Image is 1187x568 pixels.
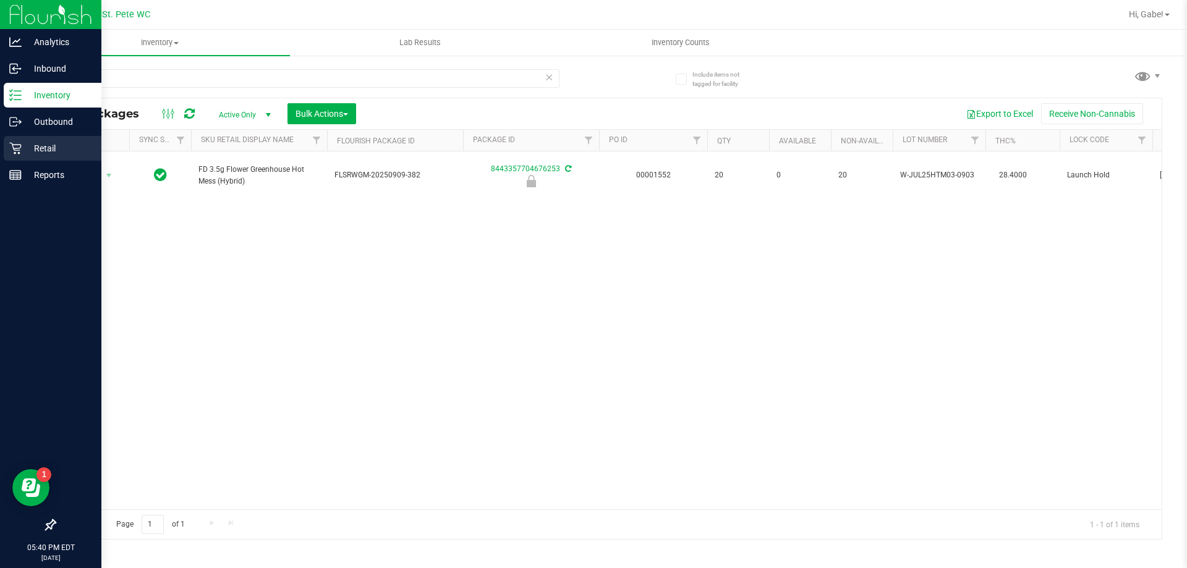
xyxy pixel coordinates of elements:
[687,130,707,151] a: Filter
[550,30,810,56] a: Inventory Counts
[1132,130,1152,151] a: Filter
[717,137,731,145] a: Qty
[993,166,1033,184] span: 28.4000
[1067,169,1145,181] span: Launch Hold
[9,169,22,181] inline-svg: Reports
[900,169,978,181] span: W-JUL25HTM03-0903
[36,467,51,482] iframe: Resource center unread badge
[154,166,167,184] span: In Sync
[965,130,985,151] a: Filter
[139,135,187,144] a: Sync Status
[290,30,550,56] a: Lab Results
[106,515,195,534] span: Page of 1
[201,135,294,144] a: Sku Retail Display Name
[636,171,671,179] a: 00001552
[22,35,96,49] p: Analytics
[1070,135,1109,144] a: Lock Code
[30,37,290,48] span: Inventory
[545,69,553,85] span: Clear
[337,137,415,145] a: Flourish Package ID
[579,130,599,151] a: Filter
[776,169,823,181] span: 0
[22,167,96,182] p: Reports
[9,62,22,75] inline-svg: Inbound
[838,169,885,181] span: 20
[22,141,96,156] p: Retail
[171,130,191,151] a: Filter
[903,135,947,144] a: Lot Number
[101,167,117,184] span: select
[461,175,601,187] div: Launch Hold
[779,137,816,145] a: Available
[30,30,290,56] a: Inventory
[64,107,151,121] span: All Packages
[22,88,96,103] p: Inventory
[1080,515,1149,533] span: 1 - 1 of 1 items
[9,36,22,48] inline-svg: Analytics
[491,164,560,173] a: 8443357704676253
[563,164,571,173] span: Sync from Compliance System
[6,553,96,562] p: [DATE]
[958,103,1041,124] button: Export to Excel
[715,169,762,181] span: 20
[334,169,456,181] span: FLSRWGM-20250909-382
[307,130,327,151] a: Filter
[12,469,49,506] iframe: Resource center
[609,135,628,144] a: PO ID
[22,61,96,76] p: Inbound
[841,137,896,145] a: Non-Available
[198,164,320,187] span: FD 3.5g Flower Greenhouse Hot Mess (Hybrid)
[473,135,515,144] a: Package ID
[54,69,559,88] input: Search Package ID, Item Name, SKU, Lot or Part Number...
[9,89,22,101] inline-svg: Inventory
[142,515,164,534] input: 1
[287,103,356,124] button: Bulk Actions
[296,109,348,119] span: Bulk Actions
[9,142,22,155] inline-svg: Retail
[22,114,96,129] p: Outbound
[635,37,726,48] span: Inventory Counts
[692,70,754,88] span: Include items not tagged for facility
[1129,9,1164,19] span: Hi, Gabe!
[9,116,22,128] inline-svg: Outbound
[995,137,1016,145] a: THC%
[102,9,150,20] span: St. Pete WC
[383,37,457,48] span: Lab Results
[1041,103,1143,124] button: Receive Non-Cannabis
[6,542,96,553] p: 05:40 PM EDT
